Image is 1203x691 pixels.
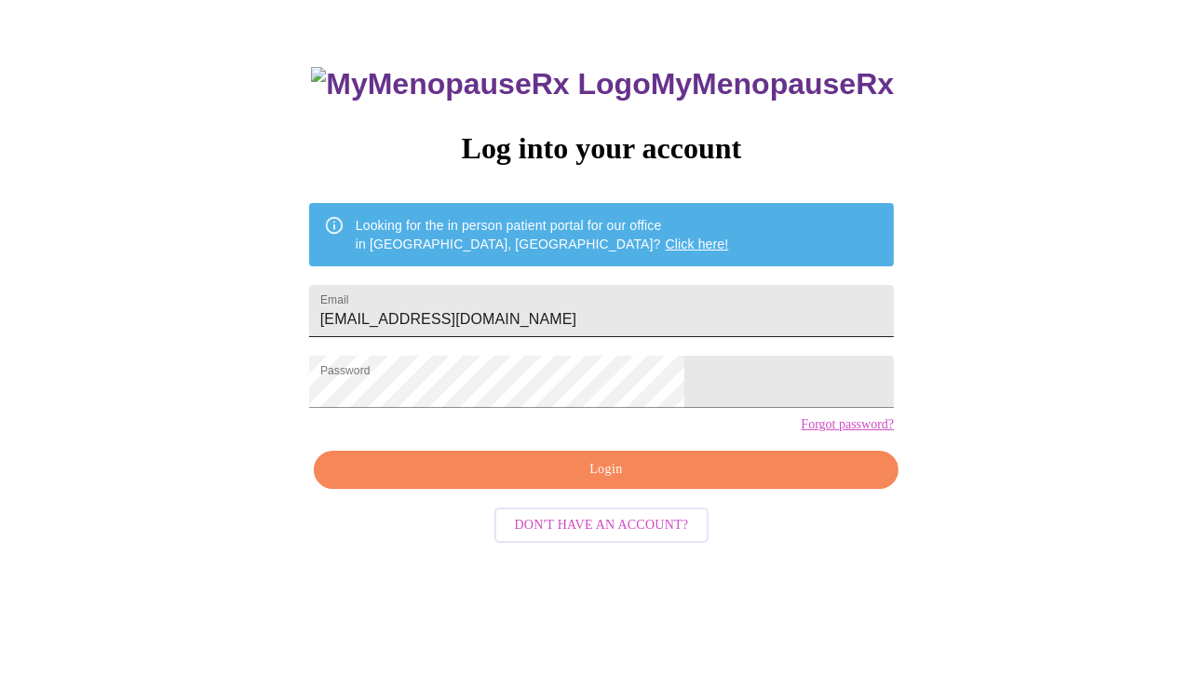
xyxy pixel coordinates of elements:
h3: Log into your account [309,131,894,166]
div: Looking for the in person patient portal for our office in [GEOGRAPHIC_DATA], [GEOGRAPHIC_DATA]? [356,209,729,261]
span: Login [335,458,877,481]
img: MyMenopauseRx Logo [311,67,650,102]
button: Login [314,451,899,489]
button: Don't have an account? [494,508,710,544]
h3: MyMenopauseRx [311,67,894,102]
a: Don't have an account? [490,516,714,532]
span: Don't have an account? [515,514,689,537]
a: Forgot password? [801,417,894,432]
a: Click here! [666,237,729,251]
